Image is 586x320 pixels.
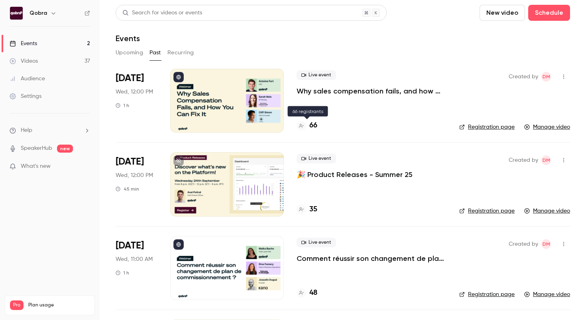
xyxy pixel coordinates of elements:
[116,46,143,59] button: Upcoming
[541,72,551,81] span: Dylan Manceau
[297,70,336,80] span: Live event
[116,236,157,300] div: Sep 24 Wed, 5:00 PM (Europe/Paris)
[543,72,550,81] span: DM
[116,155,144,168] span: [DATE]
[480,5,525,21] button: New video
[116,102,129,109] div: 1 h
[116,88,153,96] span: Wed, 12:00 PM
[116,255,153,263] span: Wed, 11:00 AM
[309,120,317,131] h4: 66
[543,239,550,249] span: DM
[509,155,538,165] span: Created by
[297,238,336,247] span: Live event
[116,72,144,85] span: [DATE]
[509,239,538,249] span: Created by
[459,123,515,131] a: Registration page
[10,92,41,100] div: Settings
[309,288,317,298] h4: 48
[10,7,23,20] img: Qobra
[297,154,336,163] span: Live event
[167,46,194,59] button: Recurring
[10,75,45,83] div: Audience
[122,9,202,17] div: Search for videos or events
[297,170,413,179] a: 🎉 Product Releases - Summer 25
[116,270,129,276] div: 1 h
[21,144,52,153] a: SpeakerHub
[524,123,570,131] a: Manage video
[29,9,47,17] h6: Qobra
[10,40,37,48] div: Events
[28,302,90,308] span: Plan usage
[541,239,551,249] span: Dylan Manceau
[459,207,515,215] a: Registration page
[509,72,538,81] span: Created by
[116,239,144,252] span: [DATE]
[116,34,140,43] h1: Events
[10,300,24,310] span: Pro
[116,171,153,179] span: Wed, 12:00 PM
[149,46,161,59] button: Past
[21,162,51,171] span: What's new
[297,254,446,263] a: Comment réussir son changement de plan de commissionnement ?
[297,288,317,298] a: 48
[116,186,139,192] div: 45 min
[309,204,317,215] h4: 35
[116,69,157,133] div: Oct 8 Wed, 6:00 PM (Europe/Paris)
[297,86,446,96] a: Why sales compensation fails, and how you can fix it
[543,155,550,165] span: DM
[10,57,38,65] div: Videos
[10,126,90,135] li: help-dropdown-opener
[528,5,570,21] button: Schedule
[459,290,515,298] a: Registration page
[297,120,317,131] a: 66
[524,290,570,298] a: Manage video
[541,155,551,165] span: Dylan Manceau
[21,126,32,135] span: Help
[297,204,317,215] a: 35
[81,163,90,170] iframe: Noticeable Trigger
[524,207,570,215] a: Manage video
[57,145,73,153] span: new
[116,152,157,216] div: Sep 24 Wed, 6:00 PM (Europe/Paris)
